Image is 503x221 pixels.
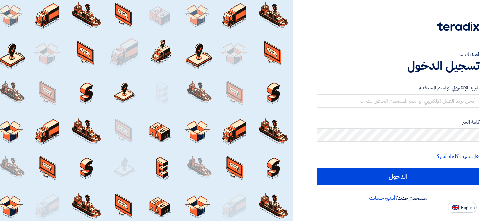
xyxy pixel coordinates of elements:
h1: تسجيل الدخول [317,58,479,73]
a: أنشئ حسابك [369,194,395,202]
button: English [448,202,477,213]
label: كلمة السر [317,118,479,126]
a: هل نسيت كلمة السر؟ [437,152,479,160]
div: أهلا بك ... [317,51,479,58]
img: en-US.png [452,205,459,210]
label: البريد الإلكتروني او اسم المستخدم [317,84,479,92]
input: أدخل بريد العمل الإلكتروني او اسم المستخدم الخاص بك ... [317,94,479,108]
img: Teradix logo [437,22,479,31]
div: مستخدم جديد؟ [317,194,479,202]
span: English [461,205,475,210]
input: الدخول [317,168,479,185]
